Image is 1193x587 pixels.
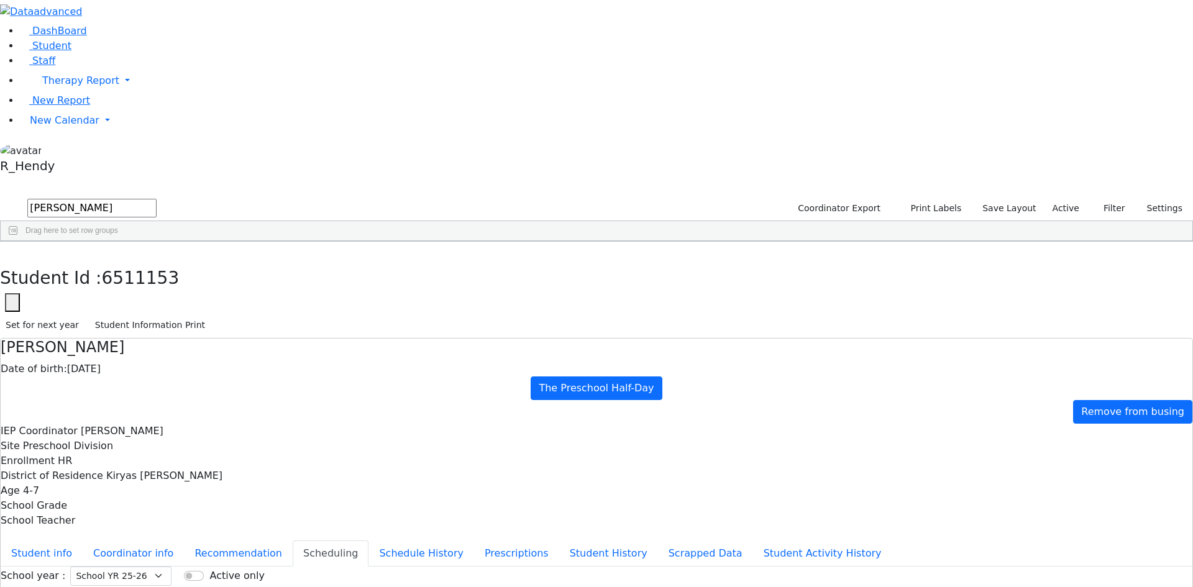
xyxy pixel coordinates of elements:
[83,540,184,567] button: Coordinator info
[1073,400,1192,424] a: Remove from busing
[1,453,55,468] label: Enrollment
[1,513,75,528] label: School Teacher
[102,268,180,288] span: 6511153
[20,94,90,106] a: New Report
[58,455,72,466] span: HR
[1,483,20,498] label: Age
[1,362,1192,376] div: [DATE]
[1,439,20,453] label: Site
[531,376,662,400] a: The Preschool Half-Day
[23,440,113,452] span: Preschool Division
[1,540,83,567] button: Student info
[1,362,67,376] label: Date of birth:
[1047,199,1085,218] label: Active
[32,40,71,52] span: Student
[25,226,118,235] span: Drag here to set row groups
[474,540,559,567] button: Prescriptions
[20,68,1193,93] a: Therapy Report
[81,425,163,437] span: [PERSON_NAME]
[30,114,99,126] span: New Calendar
[20,55,55,66] a: Staff
[106,470,222,481] span: Kiryas [PERSON_NAME]
[42,75,119,86] span: Therapy Report
[32,94,90,106] span: New Report
[753,540,892,567] button: Student Activity History
[23,485,39,496] span: 4-7
[790,199,886,218] button: Coordinator Export
[658,540,753,567] button: Scrapped Data
[1,498,67,513] label: School Grade
[1087,199,1131,218] button: Filter
[184,540,293,567] button: Recommendation
[32,25,87,37] span: DashBoard
[20,108,1193,133] a: New Calendar
[1081,406,1184,417] span: Remove from busing
[1,339,1192,357] h4: [PERSON_NAME]
[896,199,967,218] button: Print Labels
[1,568,65,583] label: School year :
[20,25,87,37] a: DashBoard
[27,199,157,217] input: Search
[89,316,211,335] button: Student Information Print
[32,55,55,66] span: Staff
[1131,199,1188,218] button: Settings
[209,568,264,583] label: Active only
[1,424,78,439] label: IEP Coordinator
[1,468,103,483] label: District of Residence
[293,540,368,567] button: Scheduling
[20,40,71,52] a: Student
[559,540,658,567] button: Student History
[977,199,1041,218] button: Save Layout
[368,540,474,567] button: Schedule History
